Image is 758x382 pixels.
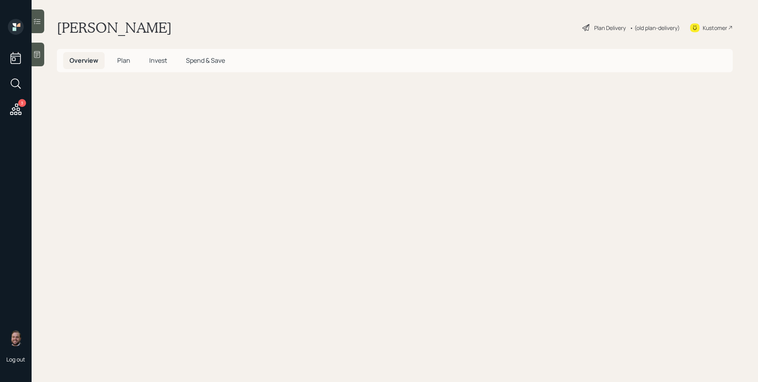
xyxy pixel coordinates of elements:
div: Plan Delivery [594,24,626,32]
div: Log out [6,356,25,363]
h1: [PERSON_NAME] [57,19,172,36]
span: Overview [69,56,98,65]
span: Spend & Save [186,56,225,65]
div: 3 [18,99,26,107]
div: • (old plan-delivery) [630,24,680,32]
span: Plan [117,56,130,65]
img: james-distasi-headshot.png [8,330,24,346]
div: Kustomer [703,24,727,32]
span: Invest [149,56,167,65]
